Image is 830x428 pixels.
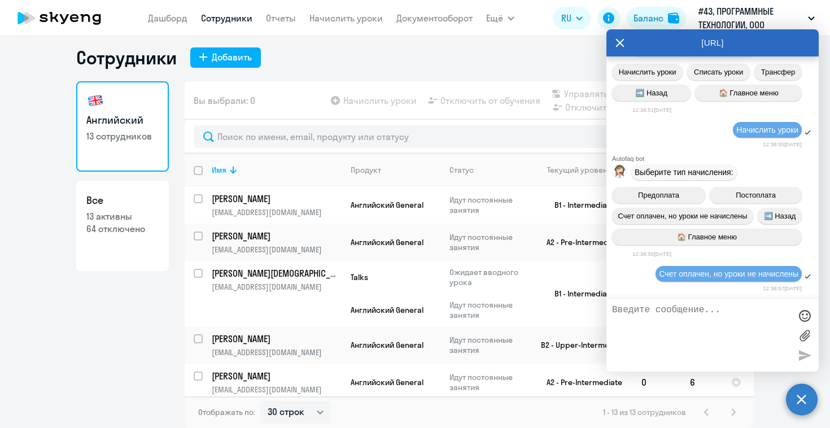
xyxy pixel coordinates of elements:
p: 13 сотрудников [86,130,159,142]
td: 0 [632,364,681,401]
p: 13 активны [86,210,159,222]
p: [EMAIL_ADDRESS][DOMAIN_NAME] [212,282,341,292]
h3: Все [86,193,159,208]
td: B2 - Upper-Intermediate [527,326,632,364]
div: Статус [449,165,474,175]
button: Ещё [486,7,514,29]
p: [EMAIL_ADDRESS][DOMAIN_NAME] [212,385,341,395]
button: Списать уроки [687,64,750,80]
button: 🏠 Главное меню [612,229,802,245]
span: Английский General [351,200,423,210]
button: Постоплата [710,187,802,203]
td: 6 [681,364,722,401]
p: [EMAIL_ADDRESS][DOMAIN_NAME] [212,207,341,217]
button: Начислить уроки [612,64,683,80]
span: RU [561,11,571,25]
button: #43, ПРОГРАММНЫЕ ТЕХНОЛОГИИ, ООО [693,5,820,32]
a: Сотрудники [201,12,252,24]
a: [PERSON_NAME] [212,370,341,382]
time: 12:38:57[DATE] [763,285,802,291]
a: Документооборот [396,12,473,24]
p: Идут постоянные занятия [449,300,527,320]
time: 12:38:55[DATE] [632,251,671,257]
span: Начислить уроки [619,68,676,76]
a: Начислить уроки [309,12,383,24]
span: 1 - 13 из 13 сотрудников [603,407,686,417]
button: ➡️ Назад [612,85,691,101]
img: balance [668,12,679,24]
label: Лимит 10 файлов [796,327,813,344]
button: 🏠 Главное меню [695,85,802,101]
a: [PERSON_NAME] [212,193,341,205]
a: Английский13 сотрудников [76,81,169,172]
button: Счет оплачен, но уроки не начислены [612,208,753,224]
span: Talks [351,272,368,282]
p: Идут постоянные занятия [449,335,527,355]
time: 12:38:51[DATE] [632,107,671,113]
a: [PERSON_NAME] [212,333,341,345]
td: A2 - Pre-Intermediate [527,224,632,261]
td: A2 - Pre-Intermediate [527,364,632,401]
span: Счет оплачен, но уроки не начислены [618,212,748,220]
h1: Сотрудники [76,46,177,69]
time: 12:38:55[DATE] [763,141,802,147]
button: Балансbalance [627,7,686,29]
p: [PERSON_NAME] [212,370,339,382]
p: [EMAIL_ADDRESS][DOMAIN_NAME] [212,347,341,357]
span: ➡️ Назад [635,89,667,97]
a: Все13 активны64 отключено [76,181,169,271]
div: Autofaq bot [612,155,819,162]
p: 64 отключено [86,222,159,235]
td: B1 - Intermediate [527,261,632,326]
p: [PERSON_NAME][DEMOGRAPHIC_DATA] [212,267,339,279]
span: Постоплата [736,191,776,199]
span: Английский General [351,377,423,387]
button: Трансфер [754,64,802,80]
span: 🏠 Главное меню [719,89,779,97]
p: Идут постоянные занятия [449,195,527,215]
button: ➡️ Назад [758,208,802,224]
span: Списать уроки [694,68,743,76]
span: 🏠 Главное меню [677,233,737,241]
div: Добавить [212,50,252,64]
span: Счет оплачен, но уроки не начислены [659,269,798,278]
div: Баланс [634,11,663,25]
p: Идут постоянные занятия [449,372,527,392]
input: Поиск по имени, email, продукту или статусу [194,125,745,148]
p: [PERSON_NAME] [212,333,339,345]
p: #43, ПРОГРАММНЫЕ ТЕХНОЛОГИИ, ООО [698,5,803,32]
h3: Английский [86,113,159,128]
span: Начислить уроки [736,125,798,134]
span: Английский General [351,340,423,350]
span: Трансфер [761,68,796,76]
span: Английский General [351,305,423,315]
span: Ещё [486,11,503,25]
a: [PERSON_NAME][DEMOGRAPHIC_DATA] [212,267,341,279]
span: Отображать по: [198,407,255,417]
span: Английский General [351,237,423,247]
button: RU [553,7,591,29]
span: Предоплата [638,191,679,199]
img: english [86,91,104,110]
div: Имя [212,165,341,175]
a: Отчеты [266,12,296,24]
td: B1 - Intermediate [527,186,632,224]
div: Имя [212,165,226,175]
button: Предоплата [612,187,705,203]
div: Продукт [351,165,381,175]
p: [PERSON_NAME] [212,230,339,242]
span: Вы выбрали: 0 [194,94,255,107]
button: Добавить [190,47,261,68]
div: Текущий уровень [536,165,632,175]
p: [PERSON_NAME] [212,193,339,205]
span: ➡️ Назад [764,212,796,220]
div: Текущий уровень [547,165,611,175]
span: Выберите тип начисления: [635,168,733,177]
a: [PERSON_NAME] [212,230,341,242]
a: Дашборд [148,12,187,24]
p: Идут постоянные занятия [449,232,527,252]
img: bot avatar [613,165,627,181]
p: Ожидает вводного урока [449,267,527,287]
p: [EMAIL_ADDRESS][DOMAIN_NAME] [212,244,341,255]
